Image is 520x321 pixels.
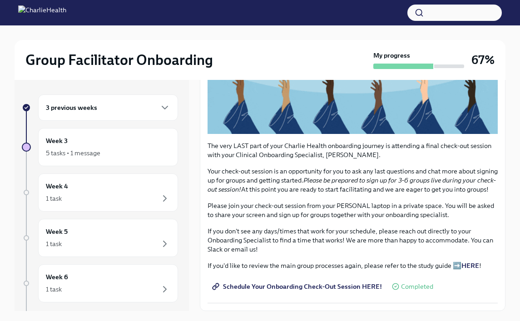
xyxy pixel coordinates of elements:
a: Week 61 task [22,264,178,302]
div: 1 task [46,194,62,203]
h6: Week 5 [46,227,68,237]
p: If you'd like to review the main group processes again, please refer to the study guide ➡️ ! [208,261,498,270]
a: Week 35 tasks • 1 message [22,128,178,166]
a: Week 51 task [22,219,178,257]
p: Your check-out session is an opportunity for you to ask any last questions and chat more about si... [208,167,498,194]
div: 1 task [46,285,62,294]
h6: Week 6 [46,272,68,282]
img: CharlieHealth [18,5,66,20]
div: 1 task [46,239,62,248]
p: Please join your check-out session from your PERSONAL laptop in a private space. You will be aske... [208,201,498,219]
h6: Week 3 [46,136,68,146]
span: Completed [401,283,433,290]
div: 5 tasks • 1 message [46,148,100,158]
span: Schedule Your Onboarding Check-Out Session HERE! [214,282,382,291]
a: HERE [461,262,479,270]
strong: My progress [373,51,410,60]
p: If you don't see any days/times that work for your schedule, please reach out directly to your On... [208,227,498,254]
h3: 67% [471,52,495,68]
h6: 3 previous weeks [46,103,97,113]
strong: [DATE] [86,310,108,318]
span: Experience ends [38,310,108,318]
div: 3 previous weeks [38,94,178,121]
p: The very LAST part of your Charlie Health onboarding journey is attending a final check-out sessi... [208,141,498,159]
h2: Group Facilitator Onboarding [25,51,213,69]
a: Schedule Your Onboarding Check-Out Session HERE! [208,277,388,296]
a: Week 41 task [22,173,178,212]
h6: Week 4 [46,181,68,191]
em: Please be prepared to sign up for 3-6 groups live during your check-out session! [208,176,496,193]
